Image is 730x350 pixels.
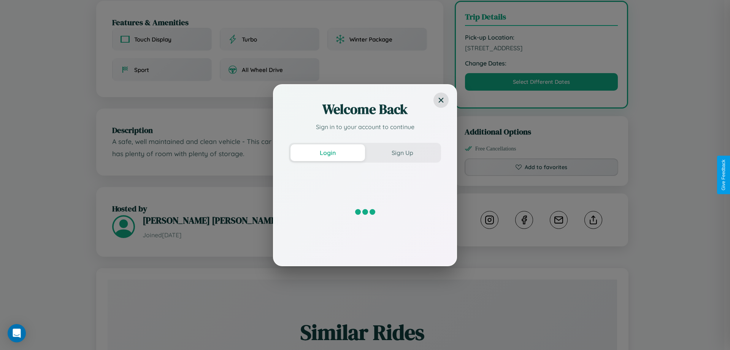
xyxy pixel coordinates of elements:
[721,160,726,190] div: Give Feedback
[8,324,26,342] div: Open Intercom Messenger
[289,122,441,131] p: Sign in to your account to continue
[290,144,365,161] button: Login
[365,144,440,161] button: Sign Up
[289,100,441,118] h2: Welcome Back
